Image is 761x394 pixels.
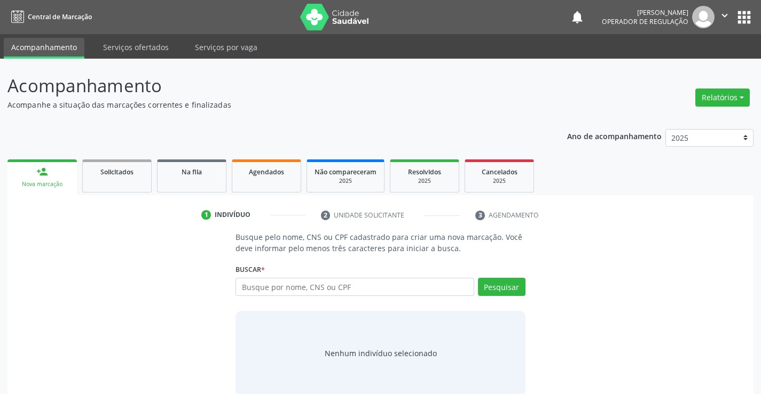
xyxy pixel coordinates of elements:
[408,167,441,176] span: Resolvidos
[473,177,526,185] div: 2025
[7,99,530,110] p: Acompanhe a situação das marcações correntes e finalizadas
[236,278,474,296] input: Busque por nome, CNS ou CPF
[735,8,754,27] button: apps
[398,177,451,185] div: 2025
[692,6,715,28] img: img
[236,231,525,254] p: Busque pelo nome, CNS ou CPF cadastrado para criar uma nova marcação. Você deve informar pelo men...
[602,8,688,17] div: [PERSON_NAME]
[478,278,525,296] button: Pesquisar
[715,6,735,28] button: 
[719,10,731,21] i: 
[695,89,750,107] button: Relatórios
[249,167,284,176] span: Agendados
[567,129,662,142] p: Ano de acompanhamento
[28,12,92,21] span: Central de Marcação
[187,38,265,57] a: Serviços por vaga
[96,38,176,57] a: Serviços ofertados
[182,167,202,176] span: Na fila
[482,167,517,176] span: Cancelados
[602,17,688,26] span: Operador de regulação
[315,167,376,176] span: Não compareceram
[36,166,48,178] div: person_add
[570,10,585,25] button: notifications
[7,8,92,26] a: Central de Marcação
[315,177,376,185] div: 2025
[7,73,530,99] p: Acompanhamento
[4,38,84,59] a: Acompanhamento
[15,180,69,188] div: Nova marcação
[236,261,265,278] label: Buscar
[215,210,250,220] div: Indivíduo
[325,348,437,359] div: Nenhum indivíduo selecionado
[201,210,211,220] div: 1
[100,167,134,176] span: Solicitados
